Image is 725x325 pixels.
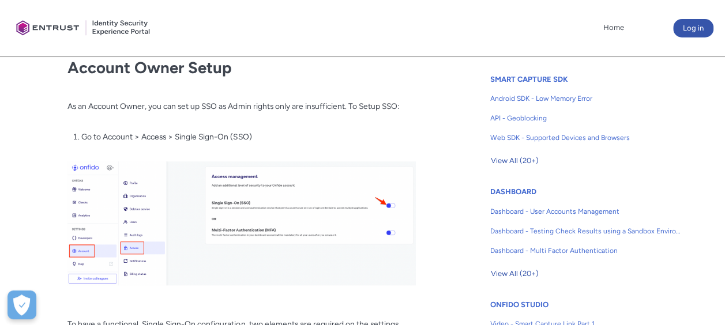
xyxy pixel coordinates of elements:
a: Dashboard - User Accounts Management [490,202,682,221]
a: SMART CAPTURE SDK [490,75,568,84]
span: Web SDK - Supported Devices and Browsers [490,133,682,143]
a: Web SDK - Supported Devices and Browsers [490,128,682,148]
span: View All (20+) [491,152,539,169]
span: Dashboard - Multi Factor Authentication [490,245,682,256]
img: sso1.png [67,161,415,285]
button: View All (20+) [490,152,539,170]
a: Dashboard - Multi Factor Authentication [490,241,682,260]
a: Dashboard - Testing Check Results using a Sandbox Environment [490,221,682,241]
button: Log in [673,19,713,37]
span: Dashboard - User Accounts Management [490,206,682,217]
a: ONFIDO STUDIO [490,300,549,309]
a: DASHBOARD [490,187,536,196]
button: Open Preferences [7,290,36,319]
button: View All (20+) [490,264,539,283]
span: Dashboard - Testing Check Results using a Sandbox Environment [490,226,682,236]
span: Android SDK - Low Memory Error [490,93,682,104]
p: As an Account Owner, you can set up SSO as Admin rights only are insufficient. To Setup SSO: [67,88,415,124]
div: Cookie Preferences [7,290,36,319]
span: API - Geoblocking [490,113,682,123]
a: Android SDK - Low Memory Error [490,89,682,108]
span: View All (20+) [491,265,539,282]
strong: Account Owner Setup [67,58,232,77]
a: API - Geoblocking [490,108,682,128]
a: Home [600,19,627,36]
li: Go to Account > Access > Single Sign-On (SSO) [81,131,415,143]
